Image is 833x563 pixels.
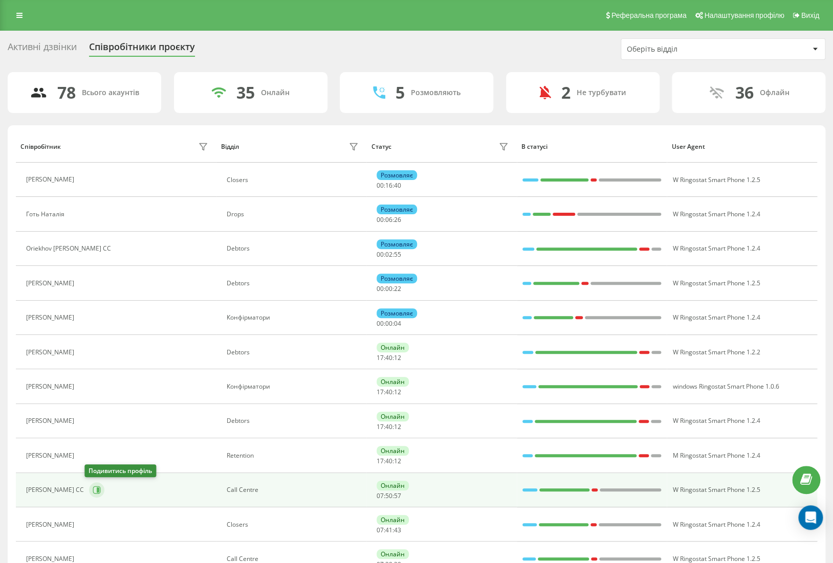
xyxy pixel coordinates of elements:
[411,88,461,97] div: Розмовляють
[227,245,361,252] div: Debtors
[377,481,409,490] div: Онлайн
[394,526,401,534] span: 43
[377,319,384,328] span: 00
[227,486,361,493] div: Call Centre
[760,88,790,97] div: Офлайн
[377,549,409,559] div: Онлайн
[704,11,784,19] span: Налаштування профілю
[385,491,392,500] span: 50
[377,284,384,293] span: 00
[735,83,754,102] div: 36
[84,464,156,477] div: Подивитись профіль
[20,143,61,150] div: Співробітник
[377,205,417,214] div: Розмовляє
[394,215,401,224] span: 26
[377,285,401,292] div: : :
[561,83,571,102] div: 2
[227,417,361,424] div: Debtors
[798,505,823,530] div: Open Intercom Messenger
[672,143,813,150] div: User Agent
[377,389,401,396] div: : :
[377,446,409,456] div: Онлайн
[377,458,401,465] div: : :
[377,354,401,362] div: : :
[672,279,760,287] span: W Ringostat Smart Phone 1.2.5
[227,383,361,390] div: Конфірматори
[26,555,77,562] div: [PERSON_NAME]
[227,349,361,356] div: Debtors
[26,314,77,321] div: [PERSON_NAME]
[396,83,405,102] div: 5
[377,170,417,180] div: Розмовляє
[227,176,361,184] div: Closers
[377,377,409,387] div: Онлайн
[26,452,77,459] div: [PERSON_NAME]
[89,41,195,57] div: Співробітники проєкту
[394,181,401,190] span: 40
[672,554,760,563] span: W Ringostat Smart Phone 1.2.5
[26,280,77,287] div: [PERSON_NAME]
[385,215,392,224] span: 06
[377,412,409,421] div: Онлайн
[227,211,361,218] div: Drops
[377,239,417,249] div: Розмовляє
[377,353,384,362] span: 17
[385,457,392,465] span: 40
[377,181,384,190] span: 00
[385,250,392,259] span: 02
[672,210,760,218] span: W Ringostat Smart Phone 1.2.4
[577,88,626,97] div: Не турбувати
[26,486,86,493] div: [PERSON_NAME] CC
[672,382,779,391] span: windows Ringostat Smart Phone 1.0.6
[377,215,384,224] span: 00
[627,45,749,54] div: Оберіть відділ
[377,216,401,223] div: : :
[57,83,76,102] div: 78
[672,244,760,253] span: W Ringostat Smart Phone 1.2.4
[521,143,662,150] div: В статусі
[26,349,77,356] div: [PERSON_NAME]
[385,284,392,293] span: 00
[611,11,687,19] span: Реферальна програма
[385,526,392,534] span: 41
[227,280,361,287] div: Debtors
[26,521,77,528] div: [PERSON_NAME]
[385,388,392,396] span: 40
[377,182,401,189] div: : :
[377,251,401,258] div: : :
[221,143,239,150] div: Відділ
[394,422,401,431] span: 12
[377,343,409,352] div: Онлайн
[394,457,401,465] span: 12
[227,452,361,459] div: Retention
[371,143,391,150] div: Статус
[377,491,384,500] span: 07
[236,83,255,102] div: 35
[26,417,77,424] div: [PERSON_NAME]
[227,555,361,562] div: Call Centre
[377,515,409,525] div: Онлайн
[394,250,401,259] span: 55
[377,274,417,283] div: Розмовляє
[672,451,760,460] span: M Ringostat Smart Phone 1.2.4
[672,520,760,529] span: W Ringostat Smart Phone 1.2.4
[261,88,290,97] div: Онлайн
[672,175,760,184] span: W Ringostat Smart Phone 1.2.5
[377,526,384,534] span: 07
[672,313,760,322] span: W Ringostat Smart Phone 1.2.4
[672,348,760,356] span: W Ringostat Smart Phone 1.2.2
[385,353,392,362] span: 40
[377,527,401,534] div: : :
[394,284,401,293] span: 22
[385,181,392,190] span: 16
[377,492,401,500] div: : :
[672,485,760,494] span: W Ringostat Smart Phone 1.2.5
[227,314,361,321] div: Конфірматори
[672,416,760,425] span: W Ringostat Smart Phone 1.2.4
[227,521,361,528] div: Closers
[377,422,384,431] span: 17
[385,422,392,431] span: 40
[377,423,401,431] div: : :
[26,211,67,218] div: Готь Наталія
[394,319,401,328] span: 04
